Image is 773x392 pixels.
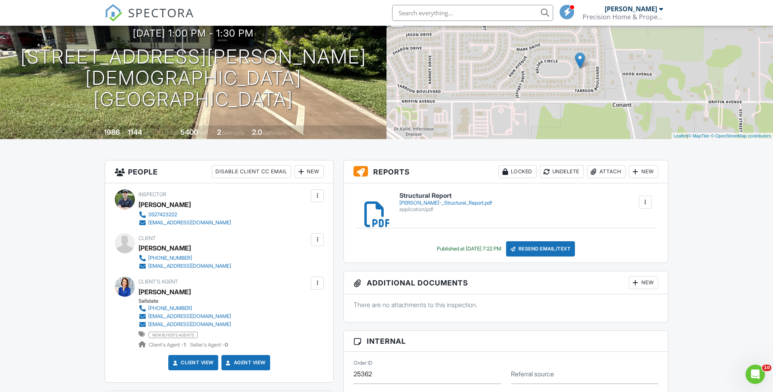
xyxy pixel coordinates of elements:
[148,220,231,226] div: [EMAIL_ADDRESS][DOMAIN_NAME]
[511,369,554,378] label: Referral source
[148,305,192,312] div: [PHONE_NUMBER]
[128,4,194,21] span: SPECTORA
[162,130,179,136] span: Lot Size
[353,359,372,367] label: Order ID
[138,304,231,312] a: [PHONE_NUMBER]
[540,165,584,178] div: Undelete
[224,359,266,367] a: Agent View
[212,165,291,178] div: Disable Client CC Email
[605,5,657,13] div: [PERSON_NAME]
[344,271,668,294] h3: Additional Documents
[149,342,187,348] span: Client's Agent -
[746,365,765,384] iframe: Intercom live chat
[392,5,553,21] input: Search everything...
[171,359,214,367] a: Client View
[344,160,668,183] h3: Reports
[138,286,191,298] a: [PERSON_NAME]
[587,165,626,178] div: Attach
[583,13,663,21] div: Precision Home & Property Inspections
[138,262,231,270] a: [EMAIL_ADDRESS][DOMAIN_NAME]
[138,254,231,262] a: [PHONE_NUMBER]
[148,321,231,328] div: [EMAIL_ADDRESS][DOMAIN_NAME]
[138,235,156,241] span: Client
[105,4,122,22] img: The Best Home Inspection Software - Spectora
[128,128,142,136] div: 1144
[688,133,710,138] a: © MapTiler
[149,332,198,338] span: new buyer's agents
[138,211,231,219] a: 3527423222
[353,300,658,309] p: There are no attachments to this inspection.
[399,200,492,206] div: [PERSON_NAME]-_Structural_Report.pdf
[138,219,231,227] a: [EMAIL_ADDRESS][DOMAIN_NAME]
[138,242,191,254] div: [PERSON_NAME]
[104,128,120,136] div: 1986
[148,211,177,218] div: 3527423222
[148,255,192,261] div: [PHONE_NUMBER]
[138,312,231,320] a: [EMAIL_ADDRESS][DOMAIN_NAME]
[711,133,771,138] a: © OpenStreetMap contributors
[138,298,238,304] div: Sellstate
[399,206,492,213] div: application/pdf
[180,128,198,136] div: 5400
[105,11,194,28] a: SPECTORA
[672,133,773,140] div: |
[138,279,178,285] span: Client's Agent
[105,160,333,183] h3: People
[294,165,324,178] div: New
[399,192,492,213] a: Structural Report [PERSON_NAME]-_Structural_Report.pdf application/pdf
[13,46,374,110] h1: [STREET_ADDRESS][PERSON_NAME] [DEMOGRAPHIC_DATA][GEOGRAPHIC_DATA]
[674,133,687,138] a: Leaflet
[184,342,186,348] strong: 1
[629,165,658,178] div: New
[252,128,262,136] div: 2.0
[133,28,254,39] h3: [DATE] 1:00 pm - 1:30 pm
[190,342,228,348] span: Seller's Agent -
[225,342,228,348] strong: 0
[138,320,231,328] a: [EMAIL_ADDRESS][DOMAIN_NAME]
[629,276,658,289] div: New
[148,263,231,269] div: [EMAIL_ADDRESS][DOMAIN_NAME]
[94,130,103,136] span: Built
[506,241,575,257] div: Resend Email/Text
[498,165,537,178] div: Locked
[199,130,209,136] span: sq.ft.
[437,246,501,252] div: Published at [DATE] 7:22 PM
[143,130,155,136] span: sq. ft.
[148,313,231,320] div: [EMAIL_ADDRESS][DOMAIN_NAME]
[263,130,286,136] span: bathrooms
[222,130,244,136] span: bedrooms
[138,199,191,211] div: [PERSON_NAME]
[344,331,668,352] h3: Internal
[399,192,492,199] h6: Structural Report
[217,128,221,136] div: 2
[762,365,771,371] span: 10
[138,191,166,197] span: Inspector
